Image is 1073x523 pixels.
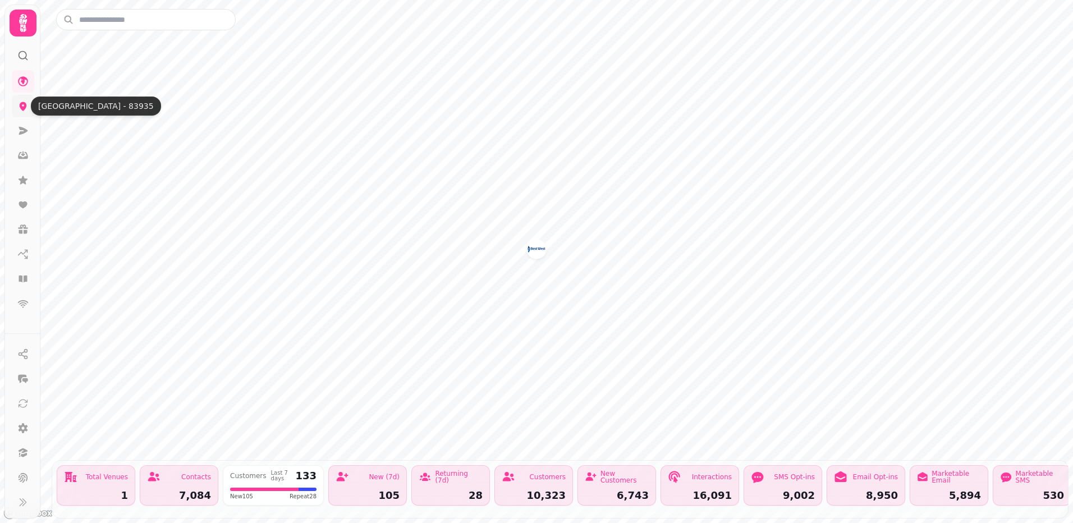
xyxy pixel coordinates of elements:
span: Repeat 28 [290,492,317,501]
div: Marketable Email [932,470,981,484]
div: 530 [1000,490,1064,501]
div: New Customers [600,470,649,484]
span: New 105 [230,492,253,501]
div: Email Opt-ins [853,474,898,480]
button: Forest Hills Hotel - 83935 [528,240,545,258]
a: Mapbox logo [3,507,53,520]
div: [GEOGRAPHIC_DATA] - 83935 [31,97,161,116]
div: 1 [64,490,128,501]
div: 133 [295,471,317,481]
div: Total Venues [86,474,128,480]
div: 105 [336,490,400,501]
div: 5,894 [917,490,981,501]
div: Returning (7d) [435,470,483,484]
div: 6,743 [585,490,649,501]
div: 8,950 [834,490,898,501]
div: 10,323 [502,490,566,501]
div: 7,084 [147,490,211,501]
div: Customers [230,472,267,479]
div: SMS Opt-ins [774,474,815,480]
div: 9,002 [751,490,815,501]
div: Last 7 days [271,470,291,481]
div: Map marker [528,240,545,261]
div: Contacts [181,474,211,480]
div: 28 [419,490,483,501]
div: 16,091 [668,490,732,501]
div: Marketable SMS [1016,470,1064,484]
div: New (7d) [369,474,400,480]
div: Customers [529,474,566,480]
div: Interactions [692,474,732,480]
